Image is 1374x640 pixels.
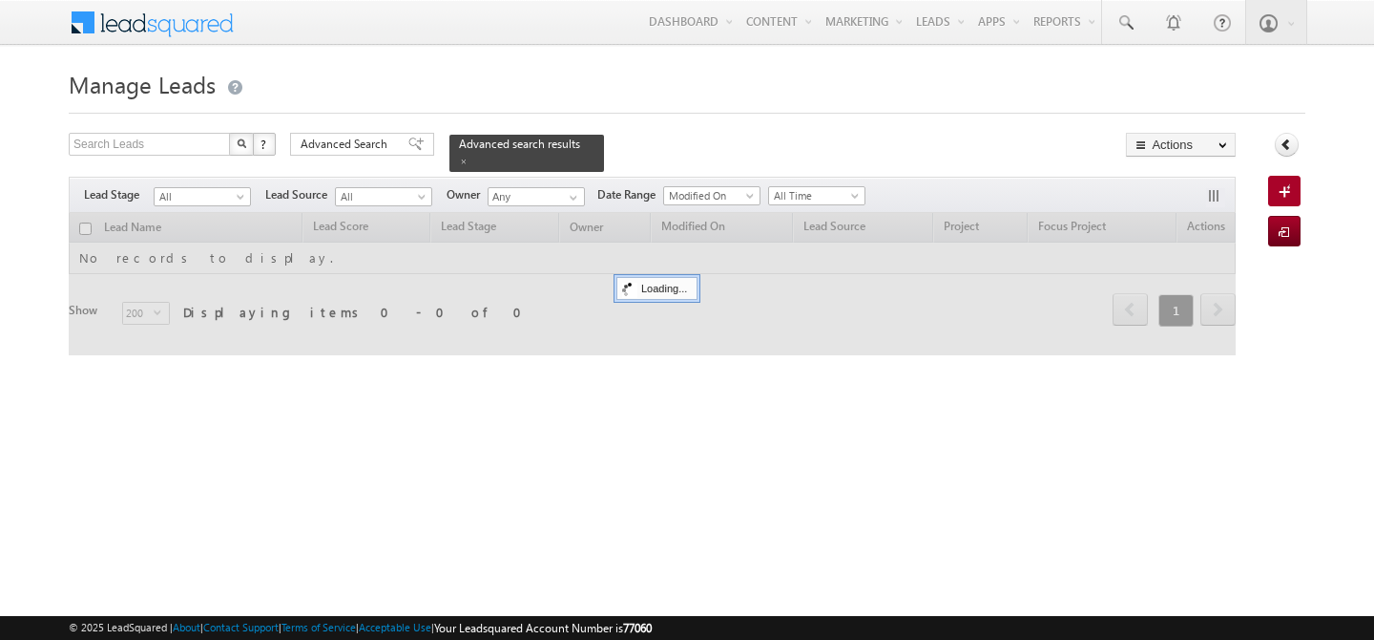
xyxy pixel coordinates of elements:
img: Search [237,139,246,148]
a: All [335,187,432,206]
a: All [154,187,251,206]
a: Show All Items [559,188,583,207]
a: Acceptable Use [359,621,431,633]
a: About [173,621,200,633]
span: Lead Source [265,186,335,203]
span: Your Leadsquared Account Number is [434,621,652,635]
span: Advanced Search [301,136,393,153]
span: © 2025 LeadSquared | | | | | [69,619,652,637]
span: 77060 [623,621,652,635]
span: Advanced search results [459,137,580,151]
span: All Time [769,187,860,204]
div: Loading... [616,277,697,300]
a: All Time [768,186,865,205]
span: Modified On [664,187,755,204]
span: All [336,188,427,205]
input: Type to Search [488,187,585,206]
span: Owner [447,186,488,203]
span: Manage Leads [69,69,216,99]
button: Actions [1126,133,1236,157]
span: ? [260,136,269,152]
a: Contact Support [203,621,279,633]
span: All [155,188,245,205]
span: Date Range [597,186,663,203]
a: Terms of Service [281,621,356,633]
span: Lead Stage [84,186,154,203]
button: ? [253,133,276,156]
a: Modified On [663,186,760,205]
